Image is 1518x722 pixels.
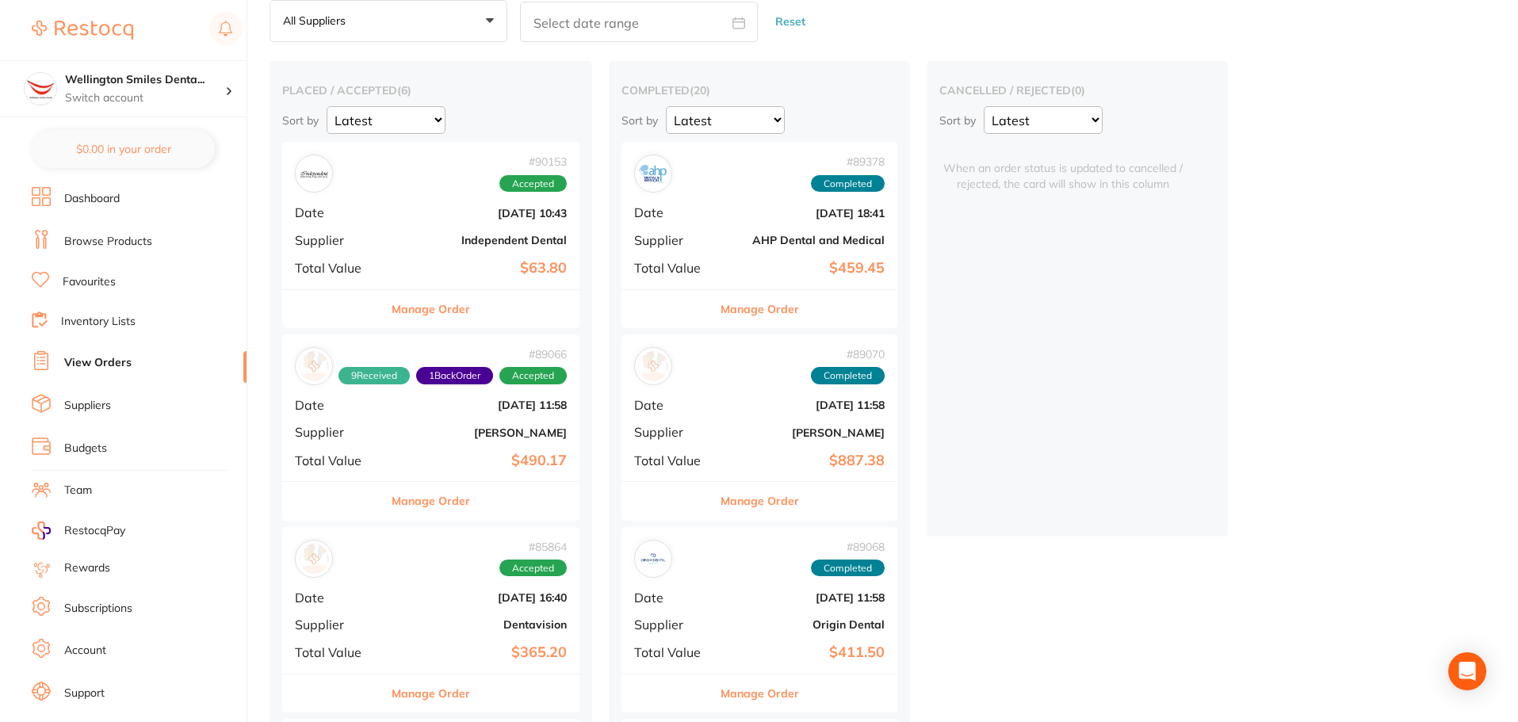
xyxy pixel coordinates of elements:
[295,261,381,275] span: Total Value
[1448,652,1486,690] div: Open Intercom Messenger
[394,399,567,411] b: [DATE] 11:58
[64,560,110,576] a: Rewards
[634,590,713,605] span: Date
[32,12,133,48] a: Restocq Logo
[338,367,410,384] span: Received
[295,233,381,247] span: Supplier
[638,544,668,574] img: Origin Dental
[621,113,658,128] p: Sort by
[770,1,810,43] button: Reset
[721,482,799,520] button: Manage Order
[64,643,106,659] a: Account
[394,618,567,631] b: Dentavision
[499,560,567,577] span: Accepted
[416,367,493,384] span: Back orders
[65,90,225,106] p: Switch account
[726,591,885,604] b: [DATE] 11:58
[634,205,713,220] span: Date
[392,674,470,712] button: Manage Order
[394,234,567,246] b: Independent Dental
[25,73,56,105] img: Wellington Smiles Dental
[811,348,885,361] span: # 89070
[726,453,885,469] b: $887.38
[32,130,215,168] button: $0.00 in your order
[61,314,136,330] a: Inventory Lists
[295,453,381,468] span: Total Value
[64,234,152,250] a: Browse Products
[634,645,713,659] span: Total Value
[394,207,567,220] b: [DATE] 10:43
[811,175,885,193] span: Completed
[499,175,567,193] span: Accepted
[811,155,885,168] span: # 89378
[394,260,567,277] b: $63.80
[634,425,713,439] span: Supplier
[721,674,799,712] button: Manage Order
[726,426,885,439] b: [PERSON_NAME]
[299,544,329,574] img: Dentavision
[634,233,713,247] span: Supplier
[638,351,668,381] img: Henry Schein Halas
[392,290,470,328] button: Manage Order
[394,644,567,661] b: $365.20
[295,425,381,439] span: Supplier
[811,560,885,577] span: Completed
[282,142,579,328] div: Independent Dental#90153AcceptedDate[DATE] 10:43SupplierIndependent DentalTotal Value$63.80Manage...
[726,618,885,631] b: Origin Dental
[295,645,381,659] span: Total Value
[64,191,120,207] a: Dashboard
[295,398,381,412] span: Date
[634,617,713,632] span: Supplier
[499,155,567,168] span: # 90153
[726,207,885,220] b: [DATE] 18:41
[499,541,567,553] span: # 85864
[621,83,897,97] h2: completed ( 20 )
[394,453,567,469] b: $490.17
[634,453,713,468] span: Total Value
[63,274,116,290] a: Favourites
[394,426,567,439] b: [PERSON_NAME]
[520,2,758,42] input: Select date range
[726,234,885,246] b: AHP Dental and Medical
[939,142,1187,192] span: When an order status is updated to cancelled / rejected, the card will show in this column
[394,591,567,604] b: [DATE] 16:40
[634,261,713,275] span: Total Value
[726,644,885,661] b: $411.50
[295,590,381,605] span: Date
[32,521,125,540] a: RestocqPay
[726,260,885,277] b: $459.45
[64,686,105,701] a: Support
[299,159,329,189] img: Independent Dental
[939,83,1215,97] h2: cancelled / rejected ( 0 )
[64,523,125,539] span: RestocqPay
[64,483,92,499] a: Team
[282,113,319,128] p: Sort by
[32,21,133,40] img: Restocq Logo
[392,482,470,520] button: Manage Order
[338,348,567,361] span: # 89066
[721,290,799,328] button: Manage Order
[65,72,225,88] h4: Wellington Smiles Dental
[64,441,107,457] a: Budgets
[299,351,329,381] img: Adam Dental
[726,399,885,411] b: [DATE] 11:58
[64,355,132,371] a: View Orders
[634,398,713,412] span: Date
[64,601,132,617] a: Subscriptions
[295,617,381,632] span: Supplier
[32,521,51,540] img: RestocqPay
[282,527,579,713] div: Dentavision#85864AcceptedDate[DATE] 16:40SupplierDentavisionTotal Value$365.20Manage Order
[499,367,567,384] span: Accepted
[64,398,111,414] a: Suppliers
[282,83,579,97] h2: placed / accepted ( 6 )
[295,205,381,220] span: Date
[811,541,885,553] span: # 89068
[282,334,579,521] div: Adam Dental#890669Received1BackOrderAcceptedDate[DATE] 11:58Supplier[PERSON_NAME]Total Value$490....
[638,159,668,189] img: AHP Dental and Medical
[811,367,885,384] span: Completed
[283,13,352,28] p: All suppliers
[939,113,976,128] p: Sort by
